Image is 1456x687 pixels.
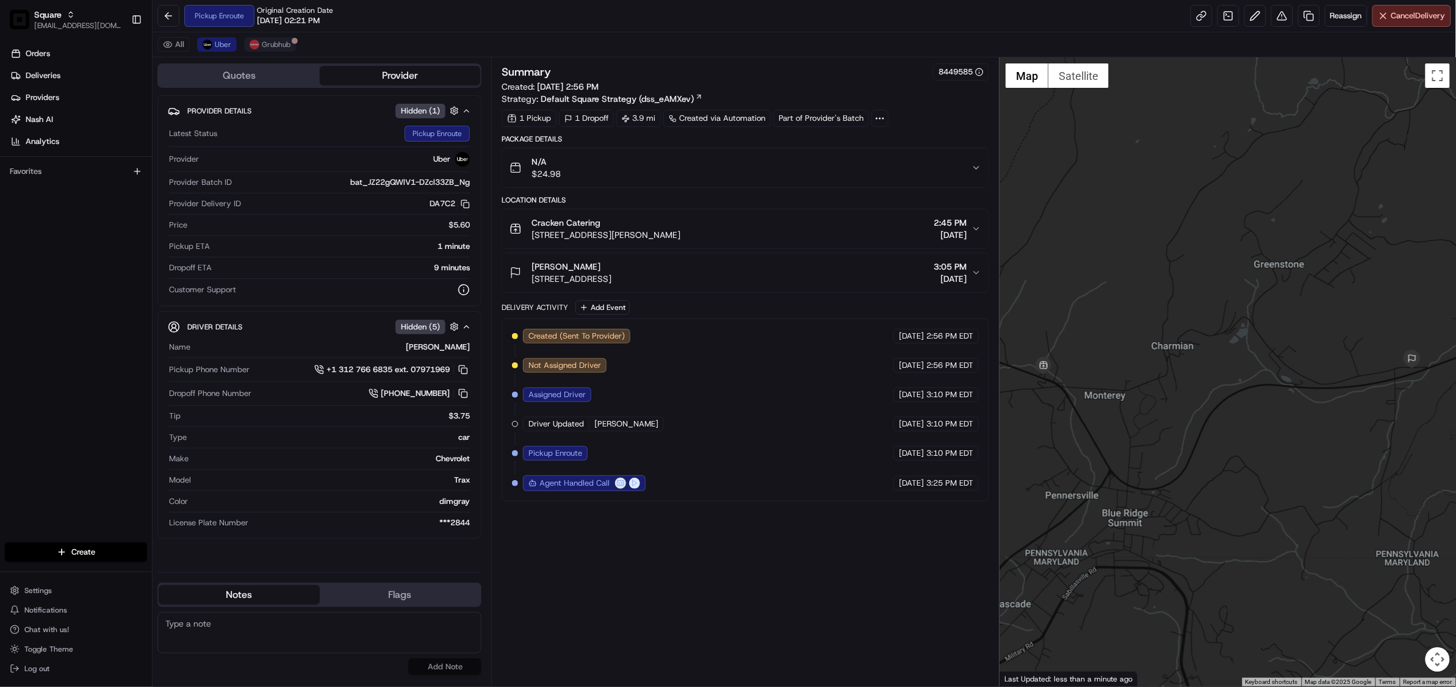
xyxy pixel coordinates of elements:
span: Name [169,342,190,353]
button: Provider DetailsHidden (1) [168,101,471,121]
span: Latest Status [169,128,217,139]
span: 3:25 PM EDT [926,478,973,489]
img: uber-new-logo.jpeg [203,40,212,49]
span: Create [71,547,95,558]
span: +1 312 766 6835 ext. 07971969 [326,364,450,375]
a: +1 312 766 6835 ext. 07971969 [314,363,470,376]
span: 2:56 PM EDT [926,331,973,342]
a: Nash AI [5,110,152,129]
button: Uber [197,37,237,52]
div: [PERSON_NAME] [195,342,470,353]
div: Last Updated: less than a minute ago [1000,671,1138,686]
span: [DATE] [899,360,924,371]
button: Notes [159,585,320,605]
button: Hidden (5) [395,319,462,334]
span: Map data ©2025 Google [1305,678,1372,685]
span: Assigned Driver [528,389,586,400]
div: Created via Automation [663,110,771,127]
span: [DATE] [899,478,924,489]
a: Analytics [5,132,152,151]
button: Map camera controls [1425,647,1450,672]
span: [STREET_ADDRESS] [532,273,611,285]
span: Driver Updated [528,419,584,430]
button: Toggle fullscreen view [1425,63,1450,88]
button: Chat with us! [5,621,147,638]
span: [PHONE_NUMBER] [381,388,450,399]
span: [DATE] [899,419,924,430]
span: License Plate Number [169,517,248,528]
button: Start new chat [207,121,222,135]
span: Chat with us! [24,625,69,635]
span: 2:45 PM [934,217,967,229]
span: Cancel Delivery [1391,10,1446,21]
span: Created (Sent To Provider) [528,331,625,342]
div: 📗 [12,179,22,189]
a: Deliveries [5,66,152,85]
a: Powered byPylon [86,207,148,217]
div: We're available if you need us! [41,129,154,139]
span: 2:56 PM EDT [926,360,973,371]
span: 3:10 PM EDT [926,448,973,459]
a: Providers [5,88,152,107]
span: Notifications [24,605,67,615]
div: 8449585 [939,67,984,77]
span: [DATE] [934,273,967,285]
h3: Summary [502,67,551,77]
span: [DATE] [899,389,924,400]
div: 1 minute [215,241,470,252]
button: N/A$24.98 [502,148,989,187]
span: [EMAIL_ADDRESS][DOMAIN_NAME] [34,21,121,31]
button: Hidden (1) [395,103,462,118]
button: Reassign [1325,5,1368,27]
span: Provider Delivery ID [169,198,241,209]
a: Orders [5,44,152,63]
span: Original Creation Date [257,5,333,15]
div: 1 Dropoff [559,110,614,127]
button: Provider [320,66,481,85]
span: $5.60 [449,220,470,231]
button: Create [5,542,147,562]
img: uber-new-logo.jpeg [455,152,470,167]
span: Driver Details [187,322,242,332]
span: Dropoff Phone Number [169,388,251,399]
img: 1736555255976-a54dd68f-1ca7-489b-9aae-adbdc363a1c4 [12,117,34,139]
span: Pickup ETA [169,241,210,252]
span: Reassign [1330,10,1362,21]
button: Driver DetailsHidden (5) [168,317,471,337]
div: Start new chat [41,117,200,129]
button: Add Event [575,300,630,315]
span: Make [169,453,189,464]
span: Pickup Phone Number [169,364,250,375]
a: Report a map error [1404,678,1452,685]
div: Delivery Activity [502,303,568,312]
div: car [192,432,470,443]
div: 1 Pickup [502,110,557,127]
span: bat_JZ22gQWlV1-DZcl33ZB_Ng [350,177,470,188]
a: [PHONE_NUMBER] [369,387,470,400]
span: Price [169,220,187,231]
input: Clear [32,79,201,92]
div: 9 minutes [217,262,470,273]
p: Welcome 👋 [12,49,222,69]
div: Location Details [502,195,989,205]
button: Log out [5,660,147,677]
span: Hidden ( 5 ) [401,322,440,333]
span: Model [169,475,191,486]
span: Not Assigned Driver [528,360,601,371]
div: Chevrolet [193,453,470,464]
span: Deliveries [26,70,60,81]
div: Favorites [5,162,147,181]
span: Uber [215,40,231,49]
div: Trax [196,475,470,486]
span: Provider [169,154,199,165]
span: Log out [24,664,49,674]
div: dimgray [193,496,470,507]
span: Created: [502,81,599,93]
span: [DATE] [934,229,967,241]
button: Square [34,9,62,21]
a: 📗Knowledge Base [7,173,98,195]
span: [DATE] [899,331,924,342]
span: [PERSON_NAME] [532,261,600,273]
span: Grubhub [262,40,290,49]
